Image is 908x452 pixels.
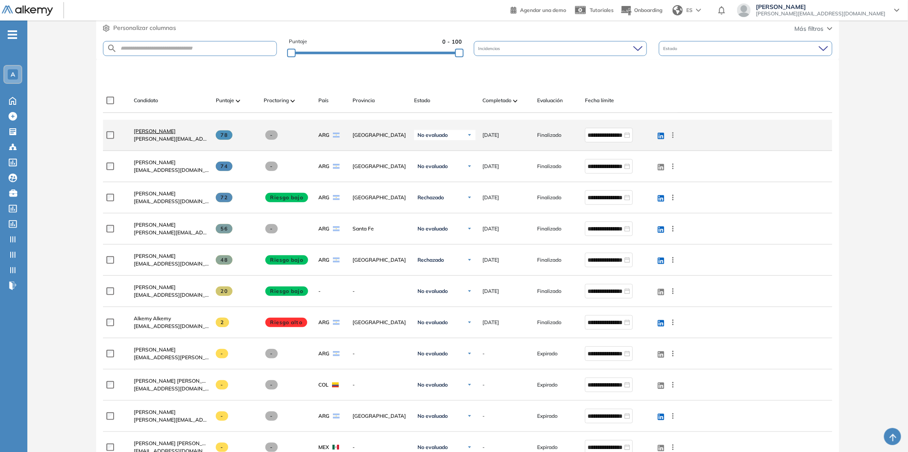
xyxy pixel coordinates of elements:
[756,3,886,10] span: [PERSON_NAME]
[318,225,329,233] span: ARG
[265,162,278,171] span: -
[482,443,485,451] span: -
[216,380,228,390] span: -
[318,256,329,264] span: ARG
[318,287,320,295] span: -
[467,445,472,450] img: Ícono de flecha
[134,315,171,322] span: Alkemy Alkemy
[134,408,209,416] a: [PERSON_NAME]
[134,440,209,447] a: [PERSON_NAME] [PERSON_NAME]
[620,1,662,20] button: Onboarding
[511,4,566,15] a: Agendar una demo
[318,162,329,170] span: ARG
[442,38,462,46] span: 0 - 100
[265,255,308,265] span: Riesgo bajo
[134,127,209,135] a: [PERSON_NAME]
[265,130,278,140] span: -
[134,222,176,228] span: [PERSON_NAME]
[417,381,448,388] span: No evaluado
[265,443,278,452] span: -
[216,97,234,104] span: Puntaje
[134,385,209,393] span: [EMAIL_ADDRESS][DOMAIN_NAME]
[353,319,407,326] span: [GEOGRAPHIC_DATA]
[333,195,340,200] img: ARG
[353,381,407,389] span: -
[333,257,340,263] img: ARG
[537,225,561,233] span: Finalizado
[134,159,176,165] span: [PERSON_NAME]
[353,162,407,170] span: [GEOGRAPHIC_DATA]
[353,350,407,357] span: -
[318,443,329,451] span: MEX
[265,380,278,390] span: -
[265,349,278,358] span: -
[537,97,563,104] span: Evaluación
[318,131,329,139] span: ARG
[467,351,472,356] img: Ícono de flecha
[216,193,232,202] span: 72
[482,162,499,170] span: [DATE]
[417,225,448,232] span: No evaluado
[134,354,209,361] span: [EMAIL_ADDRESS][PERSON_NAME][DOMAIN_NAME]
[134,229,209,236] span: [PERSON_NAME][EMAIL_ADDRESS][DOMAIN_NAME]
[107,43,117,54] img: SEARCH_ALT
[659,41,832,56] div: Estado
[755,354,908,452] iframe: Chat Widget
[216,162,232,171] span: 74
[414,97,430,104] span: Estado
[333,133,340,138] img: ARG
[634,7,662,13] span: Onboarding
[482,194,499,201] span: [DATE]
[8,34,17,35] i: -
[134,221,209,229] a: [PERSON_NAME]
[417,444,448,451] span: No evaluado
[134,291,209,299] span: [EMAIL_ADDRESS][DOMAIN_NAME]
[467,320,472,325] img: Ícono de flecha
[134,315,209,322] a: Alkemy Alkemy
[353,256,407,264] span: [GEOGRAPHIC_DATA]
[482,287,499,295] span: [DATE]
[134,97,158,104] span: Candidato
[134,378,219,384] span: [PERSON_NAME] [PERSON_NAME]
[134,128,176,134] span: [PERSON_NAME]
[134,190,209,198] a: [PERSON_NAME]
[353,412,407,420] span: [GEOGRAPHIC_DATA]
[482,131,499,139] span: [DATE]
[417,132,448,139] span: No evaluado
[537,412,558,420] span: Expirado
[134,159,209,166] a: [PERSON_NAME]
[216,349,228,358] span: -
[318,412,329,420] span: ARG
[289,38,307,46] span: Puntaje
[537,131,561,139] span: Finalizado
[134,284,209,291] a: [PERSON_NAME]
[265,287,308,296] span: Riesgo bajo
[134,284,176,290] span: [PERSON_NAME]
[353,225,407,233] span: Santa Fe
[590,7,614,13] span: Tutoriales
[134,322,209,330] span: [EMAIL_ADDRESS][DOMAIN_NAME]
[467,257,472,263] img: Ícono de flecha
[134,416,209,424] span: [PERSON_NAME][EMAIL_ADDRESS][DOMAIN_NAME]
[482,381,485,389] span: -
[482,350,485,357] span: -
[333,164,340,169] img: ARG
[134,260,209,268] span: [EMAIL_ADDRESS][DOMAIN_NAME]
[216,130,232,140] span: 78
[417,163,448,170] span: No evaluado
[673,5,683,15] img: world
[467,226,472,231] img: Ícono de flecha
[474,41,647,56] div: Incidencias
[482,412,485,420] span: -
[333,226,340,231] img: ARG
[236,100,240,102] img: [missing "en.ARROW_ALT" translation]
[686,6,693,14] span: ES
[318,381,329,389] span: COL
[134,440,219,446] span: [PERSON_NAME] [PERSON_NAME]
[11,71,15,78] span: A
[134,346,209,354] a: [PERSON_NAME]
[318,97,329,104] span: País
[467,414,472,419] img: Ícono de flecha
[520,7,566,13] span: Agendar una demo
